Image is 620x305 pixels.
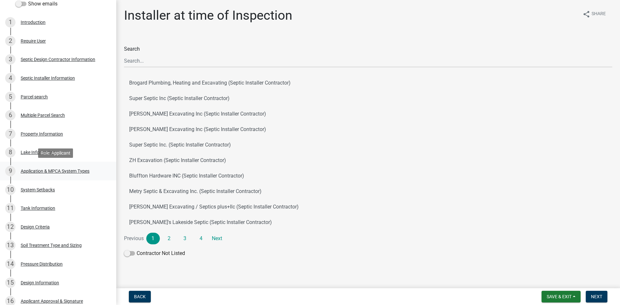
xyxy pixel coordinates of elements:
button: [PERSON_NAME] Excavating / Septics plus+llc (Septic Installer Contractor) [124,199,612,215]
button: Next [586,291,607,302]
div: Design Information [21,280,59,285]
div: Design Criteria [21,225,50,229]
span: Next [591,294,602,299]
div: 3 [5,54,15,65]
button: Metry Septic & Excavating Inc. (Septic Installer Contractor) [124,184,612,199]
label: Search [124,46,140,52]
button: Bluffton Hardware INC (Septic Installer Contractor) [124,168,612,184]
div: System Setbacks [21,188,55,192]
label: Contractor Not Listed [124,249,185,257]
div: Property Information [21,132,63,136]
div: Require User [21,39,46,43]
div: 10 [5,185,15,195]
button: Save & Exit [542,291,581,302]
div: Septic Design Contractor Information [21,57,95,62]
div: Lake Information [21,150,55,155]
button: Super Septic Inc (Septic Installer Contractor) [124,91,612,106]
div: Multiple Parcel Search [21,113,65,117]
button: [PERSON_NAME]'s Lakeside Septic (Septic Installer Contractor) [124,215,612,230]
div: 13 [5,240,15,250]
div: 4 [5,73,15,83]
span: Save & Exit [547,294,572,299]
div: Pressure Distribution [21,262,63,266]
button: Super Septic Inc. (Septic Installer Contractor) [124,137,612,153]
div: 7 [5,129,15,139]
div: 15 [5,278,15,288]
div: Role: Applicant [38,148,73,158]
input: Search... [124,54,612,67]
div: 12 [5,222,15,232]
button: ZH Excavation (Septic Installer Contractor) [124,153,612,168]
div: Introduction [21,20,46,25]
h1: Installer at time of Inspection [124,8,292,23]
button: Brogard Plumbing, Heating and Excavating (Septic Installer Contractor) [124,75,612,91]
div: 9 [5,166,15,176]
div: Septic Installer Information [21,76,75,80]
div: 8 [5,147,15,158]
a: 3 [178,233,192,244]
a: 4 [194,233,208,244]
div: 11 [5,203,15,213]
div: Parcel search [21,95,48,99]
span: Share [592,10,606,18]
div: Tank Information [21,206,55,210]
div: Soil Treatment Type and Sizing [21,243,82,248]
div: Application & MPCA System Types [21,169,89,173]
div: 5 [5,92,15,102]
a: 1 [146,233,160,244]
div: 1 [5,17,15,27]
a: Next [210,233,224,244]
span: Back [134,294,146,299]
a: 2 [162,233,176,244]
div: 6 [5,110,15,120]
button: [PERSON_NAME] Excavating Inc (Septic Installer Contractor) [124,122,612,137]
button: shareShare [577,8,611,20]
i: share [583,10,590,18]
div: Applicant Approval & Signature [21,299,83,303]
button: Back [129,291,151,302]
nav: Page navigation [124,233,612,244]
button: [PERSON_NAME] Excavating Inc (Septic Installer Contractor) [124,106,612,122]
div: 2 [5,36,15,46]
div: 14 [5,259,15,269]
